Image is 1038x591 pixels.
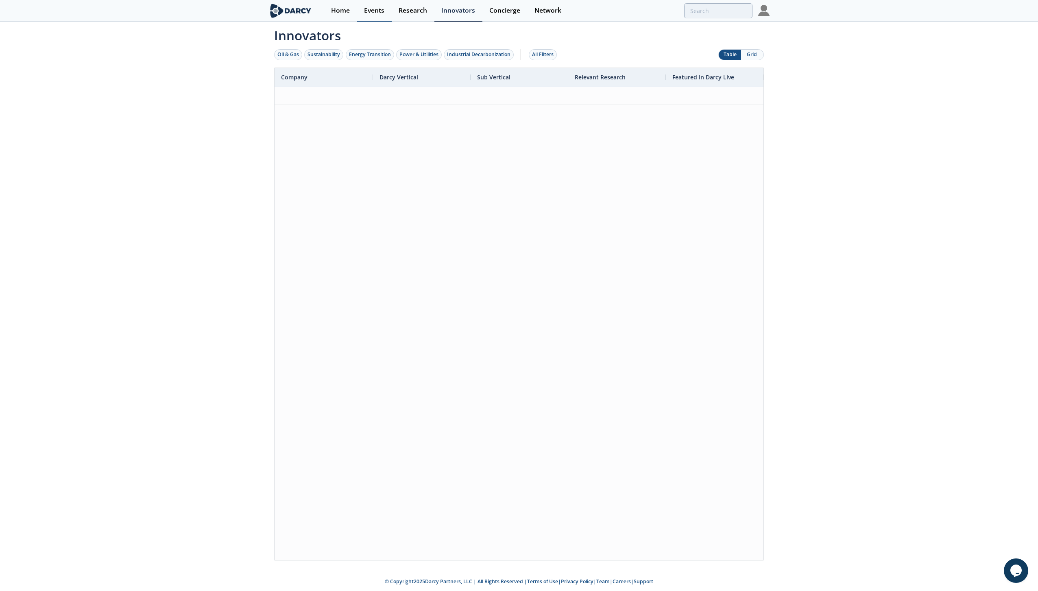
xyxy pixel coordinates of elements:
div: All Filters [532,51,554,58]
div: Research [399,7,427,14]
button: Industrial Decarbonization [444,49,514,60]
div: Network [534,7,561,14]
div: Power & Utilities [399,51,438,58]
button: Table [719,50,741,60]
span: Innovators [268,23,770,45]
span: Company [281,73,307,81]
div: Energy Transition [349,51,391,58]
div: Innovators [441,7,475,14]
div: Oil & Gas [277,51,299,58]
button: Grid [741,50,763,60]
button: Power & Utilities [396,49,442,60]
span: Sub Vertical [477,73,510,81]
span: Featured In Darcy Live [672,73,734,81]
p: © Copyright 2025 Darcy Partners, LLC | All Rights Reserved | | | | | [218,578,820,585]
a: Support [634,578,653,585]
a: Terms of Use [527,578,558,585]
img: Profile [758,5,770,16]
div: Sustainability [307,51,340,58]
button: Sustainability [304,49,343,60]
div: Events [364,7,384,14]
a: Team [596,578,610,585]
iframe: chat widget [1004,558,1030,583]
a: Privacy Policy [561,578,593,585]
span: Darcy Vertical [379,73,418,81]
button: Oil & Gas [274,49,302,60]
input: Advanced Search [684,3,752,18]
span: Relevant Research [575,73,626,81]
img: logo-wide.svg [268,4,313,18]
button: Energy Transition [346,49,394,60]
div: Concierge [489,7,520,14]
a: Careers [613,578,631,585]
div: Home [331,7,350,14]
button: All Filters [529,49,557,60]
div: Industrial Decarbonization [447,51,510,58]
